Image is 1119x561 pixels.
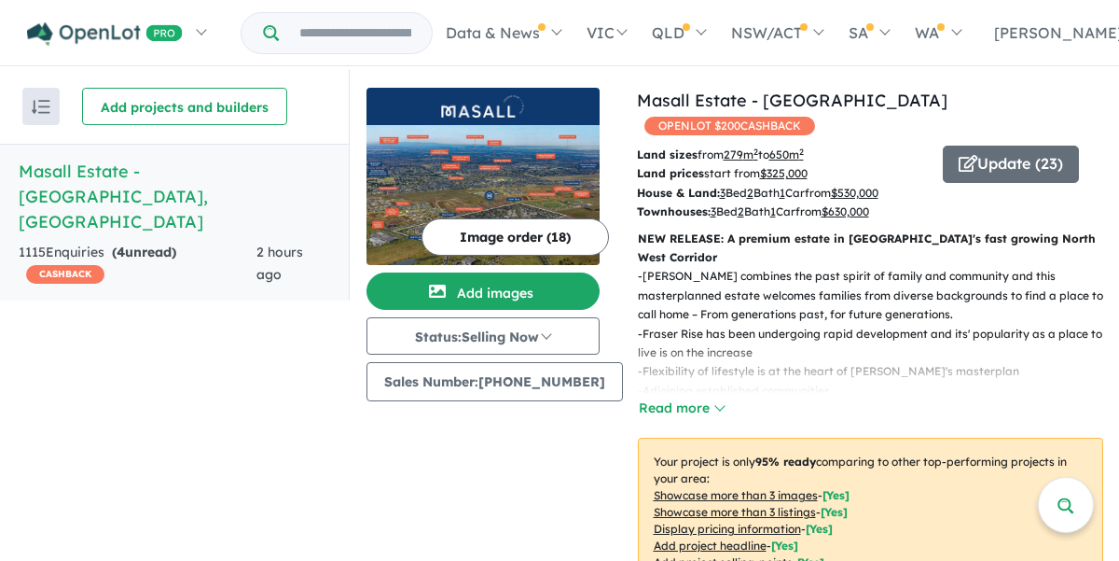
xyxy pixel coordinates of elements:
[27,22,183,46] img: Openlot PRO Logo White
[638,382,1118,400] p: - Adjoining established communities
[637,203,929,221] p: Bed Bath Car from
[780,186,785,200] u: 1
[821,505,848,519] span: [ Yes ]
[283,13,428,53] input: Try estate name, suburb, builder or developer
[26,265,104,284] span: CASHBACK
[654,522,801,536] u: Display pricing information
[637,186,720,200] b: House & Land:
[760,166,808,180] u: $ 325,000
[747,186,753,200] u: 2
[637,146,929,164] p: from
[637,164,929,183] p: start from
[638,267,1118,324] p: - [PERSON_NAME] combines the past spirit of family and community and this masterplanned estate we...
[771,539,798,553] span: [ Yes ]
[366,317,600,355] button: Status:Selling Now
[637,184,929,203] p: Bed Bath Car from
[421,218,609,256] button: Image order (18)
[654,539,767,553] u: Add project headline
[366,362,623,401] button: Sales Number:[PHONE_NUMBER]
[711,204,716,218] u: 3
[770,204,776,218] u: 1
[374,95,592,118] img: Masall Estate - Fraser Rise Logo
[366,88,600,265] a: Masall Estate - Fraser Rise LogoMasall Estate - Fraser Rise
[654,505,816,519] u: Showcase more than 3 listings
[638,230,1103,268] p: NEW RELEASE: A premium estate in [GEOGRAPHIC_DATA]'s fast growing North West Corridor
[638,362,1118,381] p: - Flexibility of lifestyle is at the heart of [PERSON_NAME]'s masterplan
[638,325,1118,363] p: - Fraser Rise has been undergoing rapid development and its' popularity as a place to live is on ...
[366,273,600,310] button: Add images
[654,488,818,502] u: Showcase more than 3 images
[32,100,50,114] img: sort.svg
[720,186,725,200] u: 3
[738,204,744,218] u: 2
[637,90,947,111] a: Masall Estate - [GEOGRAPHIC_DATA]
[82,88,287,125] button: Add projects and builders
[366,125,600,265] img: Masall Estate - Fraser Rise
[831,186,878,200] u: $ 530,000
[256,244,303,283] span: 2 hours ago
[806,522,833,536] span: [ Yes ]
[724,147,758,161] u: 279 m
[758,147,804,161] span: to
[638,398,725,419] button: Read more
[637,147,698,161] b: Land sizes
[19,159,330,234] h5: Masall Estate - [GEOGRAPHIC_DATA] , [GEOGRAPHIC_DATA]
[19,242,256,287] div: 1115 Enquir ies
[637,204,711,218] b: Townhouses:
[753,147,758,157] sup: 2
[822,204,869,218] u: $ 630,000
[112,244,176,260] strong: ( unread)
[822,488,850,502] span: [ Yes ]
[117,244,125,260] span: 4
[799,147,804,157] sup: 2
[943,146,1079,183] button: Update (23)
[637,166,704,180] b: Land prices
[644,117,815,135] span: OPENLOT $ 200 CASHBACK
[769,147,804,161] u: 650 m
[755,455,816,469] b: 95 % ready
